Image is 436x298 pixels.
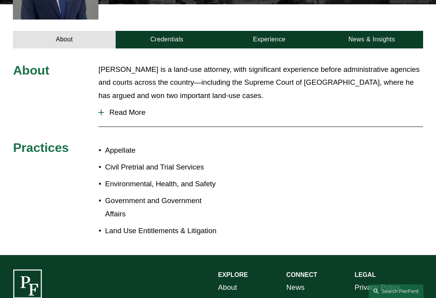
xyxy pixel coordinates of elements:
span: Practices [13,141,69,155]
strong: EXPLORE [218,271,248,278]
a: Search this site [369,284,423,298]
a: About [218,281,237,294]
button: Read More [98,102,423,123]
span: About [13,63,49,77]
a: About [13,31,115,48]
a: News [286,281,305,294]
a: Experience [218,31,320,48]
strong: LEGAL [355,271,376,278]
a: News & Insights [320,31,423,48]
a: Privacy Policy [355,281,400,294]
span: Read More [104,108,423,117]
p: Appellate [105,144,218,157]
a: Credentials [116,31,218,48]
p: Environmental, Health, and Safety [105,177,218,191]
p: Civil Pretrial and Trial Services [105,161,218,174]
p: Land Use Entitlements & Litigation [105,224,218,237]
strong: CONNECT [286,271,317,278]
p: [PERSON_NAME] is a land-use attorney, with significant experience before administrative agencies ... [98,63,423,102]
p: Government and Government Affairs [105,194,218,220]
